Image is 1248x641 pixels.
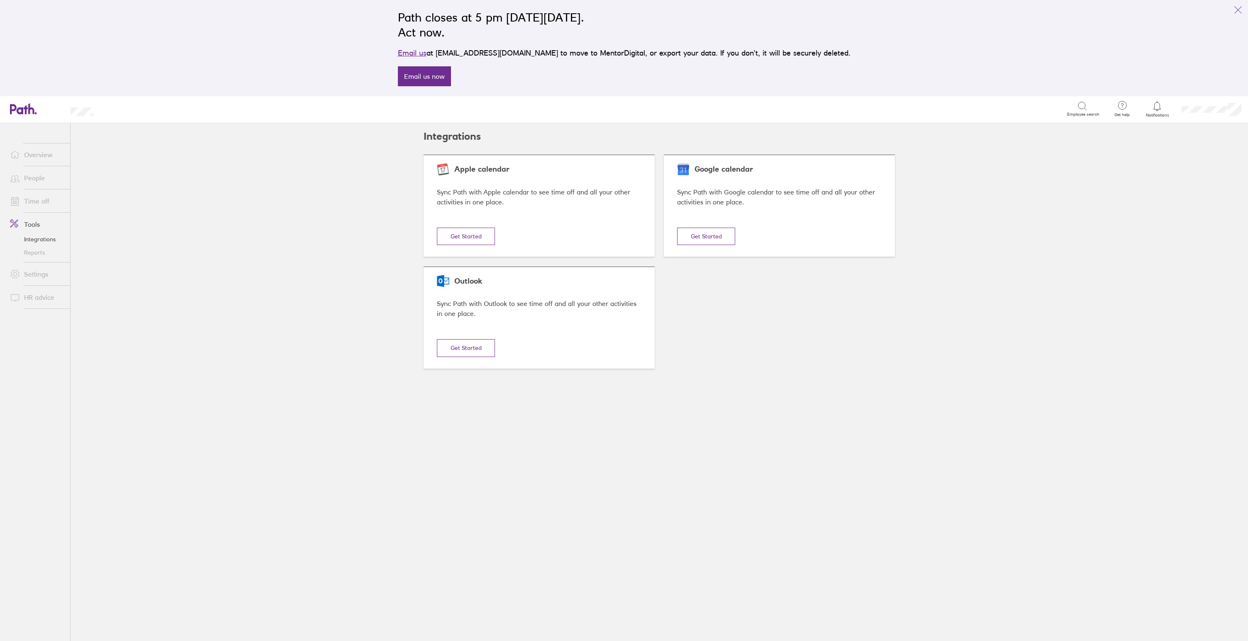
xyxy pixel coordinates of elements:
[3,233,70,246] a: Integrations
[677,228,735,245] button: Get Started
[3,193,70,209] a: Time off
[437,165,641,174] div: Apple calendar
[3,170,70,186] a: People
[437,339,495,357] button: Get Started
[677,187,882,208] div: Sync Path with Google calendar to see time off and all your other activities in one place.
[437,277,641,286] div: Outlook
[398,47,851,59] p: at [EMAIL_ADDRESS][DOMAIN_NAME] to move to MentorDigital, or export your data. If you don’t, it w...
[116,105,137,112] div: Search
[398,66,451,86] a: Email us now
[398,49,427,57] a: Email us
[1109,112,1136,117] span: Get help
[1144,100,1171,118] a: Notifications
[3,146,70,163] a: Overview
[677,165,882,174] div: Google calendar
[3,266,70,282] a: Settings
[437,299,641,319] div: Sync Path with Outlook to see time off and all your other activities in one place.
[3,216,70,233] a: Tools
[3,289,70,306] a: HR advice
[3,246,70,259] a: Reports
[437,187,641,208] div: Sync Path with Apple calendar to see time off and all your other activities in one place.
[398,10,851,40] h2: Path closes at 5 pm [DATE][DATE]. Act now.
[437,228,495,245] button: Get Started
[1144,113,1171,118] span: Notifications
[424,123,481,150] h2: Integrations
[1067,112,1099,117] span: Employee search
